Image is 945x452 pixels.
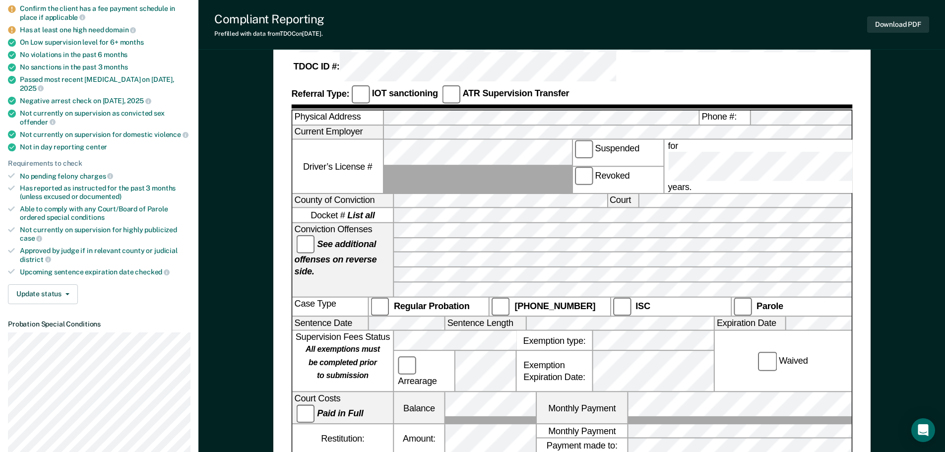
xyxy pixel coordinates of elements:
[758,352,776,371] input: Waived
[867,16,929,33] button: Download PDF
[20,38,190,47] div: On Low supervision level for 6+
[756,352,810,371] label: Waived
[699,111,750,125] label: Phone #:
[8,320,190,328] dt: Probation Special Conditions
[20,267,190,276] div: Upcoming sentence expiration date
[79,193,121,200] span: documented)
[8,159,190,168] div: Requirements to check
[668,152,944,181] input: for years.
[20,84,44,92] span: 2025
[292,223,393,296] div: Conviction Offenses
[293,62,339,72] strong: TDOC ID #:
[20,184,190,201] div: Has reported as instructed for the past 3 months (unless excused or
[296,235,315,254] input: See additional offenses on reverse side.
[514,301,595,311] strong: [PHONE_NUMBER]
[20,75,190,92] div: Passed most recent [MEDICAL_DATA] on [DATE],
[292,111,382,125] label: Physical Address
[714,317,785,330] label: Expiration Date
[20,172,190,181] div: No pending felony
[393,301,469,311] strong: Regular Probation
[154,130,189,138] span: violence
[20,143,190,151] div: Not in day reporting
[574,167,593,186] input: Revoked
[607,194,637,208] label: Court
[292,331,393,392] div: Supervision Fees Status
[292,194,393,208] label: County of Conviction
[86,143,107,151] span: center
[292,126,382,139] label: Current Employer
[214,12,324,26] div: Compliant Reporting
[292,140,382,193] label: Driver’s License #
[441,85,460,104] input: ATR Supervision Transfer
[296,405,315,423] input: Paid in Full
[20,256,51,263] span: district
[351,85,370,104] input: IOT sanctioning
[80,172,114,180] span: charges
[462,89,569,99] strong: ATR Supervision Transfer
[104,63,127,71] span: months
[613,297,631,316] input: ISC
[20,247,190,263] div: Approved by judge if in relevant county or judicial
[291,89,349,99] strong: Referral Type:
[20,51,190,59] div: No violations in the past 6
[294,239,377,277] strong: See additional offenses on reverse side.
[635,301,650,311] strong: ISC
[20,63,190,71] div: No sanctions in the past 3
[292,297,368,316] div: Case Type
[20,25,190,34] div: Has at least one high need domain
[214,30,324,37] div: Prefilled with data from TDOC on [DATE] .
[317,408,363,418] strong: Paid in Full
[537,392,627,423] label: Monthly Payment
[911,418,935,442] div: Open Intercom Messenger
[492,297,510,316] input: [PHONE_NUMBER]
[537,424,627,438] label: Monthly Payment
[20,96,190,105] div: Negative arrest check on [DATE],
[756,301,783,311] strong: Parole
[733,297,752,316] input: Parole
[20,4,190,21] div: Confirm the client has a fee payment schedule in place if applicable
[104,51,127,59] span: months
[135,268,170,276] span: checked
[292,317,368,330] label: Sentence Date
[371,297,389,316] input: Regular Probation
[20,226,190,243] div: Not currently on supervision for highly publicized
[71,213,105,221] span: conditions
[574,140,593,158] input: Suspended
[306,345,380,381] strong: All exemptions must be completed prior to submission
[311,209,375,221] span: Docket #
[394,392,444,423] label: Balance
[372,89,438,99] strong: IOT sanctioning
[292,392,393,423] div: Court Costs
[20,118,56,126] span: offender
[120,38,144,46] span: months
[516,351,592,391] div: Exemption Expiration Date:
[127,97,151,105] span: 2025
[572,140,663,166] label: Suspended
[396,356,452,387] label: Arrearage
[20,205,190,222] div: Able to comply with any Court/Board of Parole ordered special
[20,234,42,242] span: case
[8,284,78,304] button: Update status
[572,167,663,193] label: Revoked
[445,317,525,330] label: Sentence Length
[20,109,190,126] div: Not currently on supervision as convicted sex
[347,210,375,220] strong: List all
[20,130,190,139] div: Not currently on supervision for domestic
[516,331,592,351] label: Exemption type:
[398,356,416,375] input: Arrearage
